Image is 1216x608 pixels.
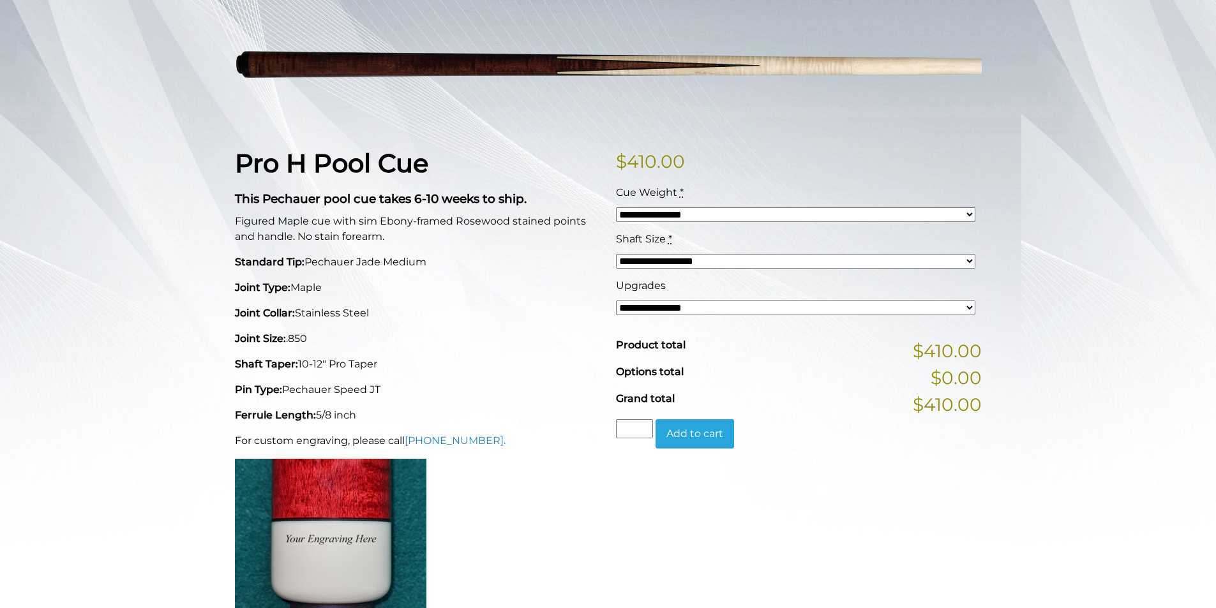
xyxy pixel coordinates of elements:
[616,366,684,378] span: Options total
[235,357,601,372] p: 10-12" Pro Taper
[235,383,282,396] strong: Pin Type:
[235,306,601,321] p: Stainless Steel
[616,339,686,351] span: Product total
[235,147,428,179] strong: Pro H Pool Cue
[616,233,666,245] span: Shaft Size
[405,434,506,447] a: [PHONE_NUMBER].
[235,382,601,397] p: Pechauer Speed JT
[913,337,982,364] span: $410.00
[235,358,298,370] strong: Shaft Taper:
[235,255,601,270] p: Pechauer Jade Medium
[616,151,627,172] span: $
[235,433,601,449] p: For custom engraving, please call
[235,408,601,423] p: 5/8 inch
[235,409,316,421] strong: Ferrule Length:
[680,186,684,198] abbr: required
[616,419,653,438] input: Product quantity
[235,280,601,295] p: Maple
[235,281,290,293] strong: Joint Type:
[616,186,677,198] span: Cue Weight
[931,364,982,391] span: $0.00
[235,331,601,346] p: .850
[616,151,685,172] bdi: 410.00
[235,256,304,268] strong: Standard Tip:
[913,391,982,418] span: $410.00
[616,279,666,292] span: Upgrades
[235,191,527,206] strong: This Pechauer pool cue takes 6-10 weeks to ship.
[235,214,601,244] p: Figured Maple cue with sim Ebony-framed Rosewood stained points and handle. No stain forearm.
[235,332,286,345] strong: Joint Size:
[668,233,672,245] abbr: required
[656,419,734,449] button: Add to cart
[235,4,982,128] img: PRO-H.png
[235,307,295,319] strong: Joint Collar:
[616,392,675,404] span: Grand total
